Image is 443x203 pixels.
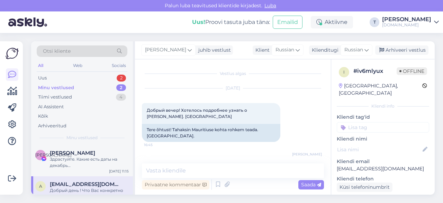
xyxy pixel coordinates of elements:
[109,169,129,174] div: [DATE] 11:15
[147,108,248,119] span: Добрый вечер! Хотелось подробнее узнать о [PERSON_NAME]. [GEOGRAPHIC_DATA]
[50,150,95,156] span: Ирина Марченко
[382,17,431,22] div: [PERSON_NAME]
[142,85,324,91] div: [DATE]
[66,135,98,141] span: Minu vestlused
[142,124,280,142] div: Tere õhtust! Tahaksin Mauritiuse kohta rohkem teada. [GEOGRAPHIC_DATA].
[343,69,345,75] span: i
[337,113,429,121] p: Kliendi tag'id
[337,165,429,172] p: [EMAIL_ADDRESS][DOMAIN_NAME]
[382,17,439,28] a: [PERSON_NAME][DOMAIN_NAME]
[375,45,428,55] div: Arhiveeri vestlus
[38,122,66,129] div: Arhiveeritud
[6,47,19,60] img: Askly Logo
[116,94,126,101] div: 4
[50,181,122,187] span: aleksandradamenko3@gmail.com
[344,46,363,54] span: Russian
[339,82,422,97] div: [GEOGRAPHIC_DATA], [GEOGRAPHIC_DATA]
[192,19,205,25] b: Uus!
[38,75,47,82] div: Uus
[116,84,126,91] div: 2
[72,61,84,70] div: Web
[382,22,431,28] div: [DOMAIN_NAME]
[397,67,427,75] span: Offline
[337,103,429,109] div: Kliendi info
[370,17,379,27] div: T
[309,46,338,54] div: Klienditugi
[273,16,302,29] button: Emailid
[144,142,170,147] span: 16:45
[50,187,129,200] div: Добрый день ! Что Вас конкретно интересует спрашивайте )
[43,48,71,55] span: Otsi kliente
[142,70,324,77] div: Vestlus algas
[337,135,429,143] p: Kliendi nimi
[337,175,429,183] p: Kliendi telefon
[145,46,186,54] span: [PERSON_NAME]
[142,180,209,189] div: Privaatne kommentaar
[38,113,48,120] div: Kõik
[337,122,429,133] input: Lisa tag
[50,156,129,169] div: Здрастуйте. Какие есть даты на декабрь [GEOGRAPHIC_DATA]/[GEOGRAPHIC_DATA] и цены? 2 взрослых 1 р...
[38,103,64,110] div: AI Assistent
[253,46,270,54] div: Klient
[38,84,74,91] div: Minu vestlused
[39,184,42,189] span: a
[301,181,321,188] span: Saada
[311,16,353,28] div: Aktiivne
[262,2,278,9] span: Luba
[37,61,45,70] div: All
[117,75,126,82] div: 2
[275,46,294,54] span: Russian
[337,146,421,153] input: Lisa nimi
[337,158,429,165] p: Kliendi email
[192,18,270,26] div: Proovi tasuta juba täna:
[110,61,127,70] div: Socials
[196,46,231,54] div: juhib vestlust
[292,152,322,157] span: [PERSON_NAME]
[353,67,397,75] div: # iv6mlyux
[337,183,392,192] div: Küsi telefoninumbrit
[35,152,72,158] span: [PERSON_NAME]
[38,94,72,101] div: Tiimi vestlused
